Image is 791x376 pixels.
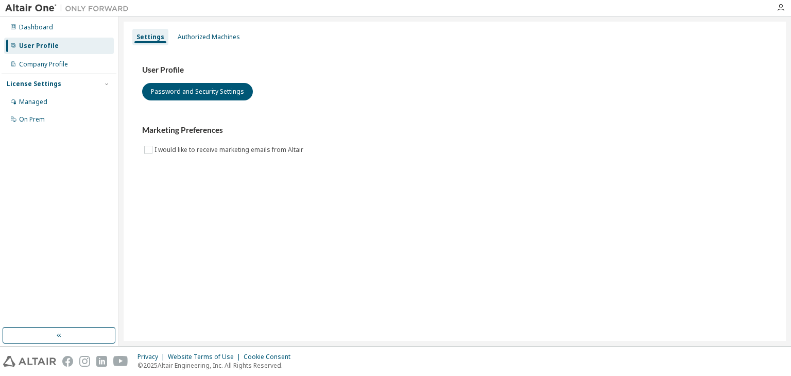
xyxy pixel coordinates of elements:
[19,115,45,124] div: On Prem
[19,42,59,50] div: User Profile
[79,356,90,367] img: instagram.svg
[137,361,297,370] p: © 2025 Altair Engineering, Inc. All Rights Reserved.
[142,83,253,100] button: Password and Security Settings
[19,60,68,69] div: Company Profile
[168,353,244,361] div: Website Terms of Use
[113,356,128,367] img: youtube.svg
[154,144,305,156] label: I would like to receive marketing emails from Altair
[137,353,168,361] div: Privacy
[244,353,297,361] div: Cookie Consent
[5,3,134,13] img: Altair One
[142,65,767,75] h3: User Profile
[7,80,61,88] div: License Settings
[19,23,53,31] div: Dashboard
[142,125,767,135] h3: Marketing Preferences
[62,356,73,367] img: facebook.svg
[136,33,164,41] div: Settings
[96,356,107,367] img: linkedin.svg
[178,33,240,41] div: Authorized Machines
[3,356,56,367] img: altair_logo.svg
[19,98,47,106] div: Managed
